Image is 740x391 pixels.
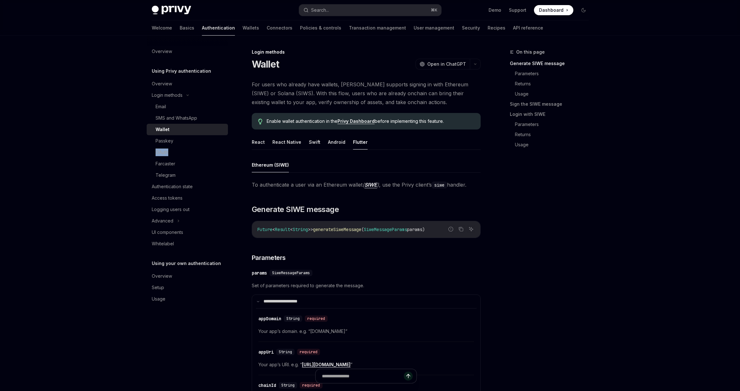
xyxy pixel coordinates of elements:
div: Logging users out [152,206,190,213]
button: Swift [309,135,320,149]
button: Open in ChatGPT [416,59,470,70]
a: Parameters [515,119,594,129]
img: dark logo [152,6,191,15]
a: Logging users out [147,204,228,215]
span: For users who already have wallets, [PERSON_NAME] supports signing in with Ethereum (SIWE) or Sol... [252,80,481,107]
a: Support [509,7,526,13]
a: Authentication [202,20,235,36]
a: Wallets [243,20,259,36]
button: Send message [404,372,413,381]
a: Telegram [147,169,228,181]
div: Access tokens [152,194,183,202]
a: Setup [147,282,228,293]
a: SIWE [364,182,377,188]
a: Access tokens [147,192,228,204]
span: ( [361,227,364,232]
h5: Using Privy authentication [152,67,211,75]
div: SMS and WhatsApp [156,114,197,122]
span: Parameters [252,253,286,262]
a: Authentication state [147,181,228,192]
a: API reference [513,20,543,36]
span: To authenticate a user via an Ethereum wallet , use the Privy client’s handler. [252,180,481,189]
span: >> [308,227,313,232]
a: Connectors [267,20,292,36]
button: Ask AI [467,225,475,233]
div: Wallet [156,126,170,133]
span: params) [407,227,425,232]
div: params [252,270,267,276]
a: Demo [489,7,501,13]
button: Search...⌘K [299,4,441,16]
div: Search... [311,6,329,14]
svg: Tip [258,119,263,124]
a: UI components [147,227,228,238]
a: Recipes [488,20,505,36]
div: Setup [152,284,164,291]
span: On this page [516,48,545,56]
div: Telegram [156,171,176,179]
span: String [279,349,292,355]
a: Basics [180,20,194,36]
div: Whitelabel [152,240,174,248]
a: Usage [515,140,594,150]
div: required [305,315,328,322]
span: Generate SIWE message [252,204,339,215]
button: Toggle dark mode [578,5,589,15]
a: Returns [515,129,594,140]
div: Authentication state [152,183,193,190]
span: Future [257,227,272,232]
button: Report incorrect code [447,225,455,233]
button: React [252,135,265,149]
a: Login with SIWE [510,109,594,119]
a: Transaction management [349,20,406,36]
div: appDomain [258,315,281,322]
span: Enable wallet authentication in the before implementing this feature. [267,118,474,124]
div: appUri [258,349,274,355]
div: Advanced [152,217,173,225]
a: Generate SIWE message [510,58,594,69]
h1: Wallet [252,58,279,70]
a: Email [147,101,228,112]
a: Welcome [152,20,172,36]
div: Farcaster [156,160,175,168]
span: generateSiweMessage [313,227,361,232]
div: required [297,349,320,355]
a: User management [414,20,454,36]
span: SiweMessageParams [272,270,310,275]
a: Passkey [147,135,228,147]
a: Overview [147,78,228,89]
span: < [290,227,293,232]
code: siwe [432,182,447,189]
a: Policies & controls [300,20,341,36]
span: String [286,316,300,321]
button: Copy the contents from the code block [457,225,465,233]
em: ( ) [363,182,379,188]
div: UI components [152,229,183,236]
span: ⌘ K [431,8,437,13]
span: SiweMessageParams [364,227,407,232]
span: Open in ChatGPT [427,61,466,67]
a: Sign the SIWE message [510,99,594,109]
a: Whitelabel [147,238,228,249]
div: Overview [152,48,172,55]
button: Flutter [353,135,368,149]
span: Dashboard [539,7,563,13]
div: Overview [152,272,172,280]
a: Usage [147,293,228,305]
a: Overview [147,270,228,282]
button: Ethereum (SIWE) [252,157,289,172]
span: Result [275,227,290,232]
span: String [293,227,308,232]
div: Email [156,103,166,110]
div: Overview [152,80,172,88]
a: Wallet [147,124,228,135]
span: < [272,227,275,232]
span: Your app’s domain. e.g. “[DOMAIN_NAME]” [258,328,474,335]
a: Returns [515,79,594,89]
h5: Using your own authentication [152,260,221,267]
a: Security [462,20,480,36]
a: [URL][DOMAIN_NAME] [302,362,350,368]
button: Android [328,135,345,149]
div: Usage [152,295,165,303]
a: Farcaster [147,158,228,169]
